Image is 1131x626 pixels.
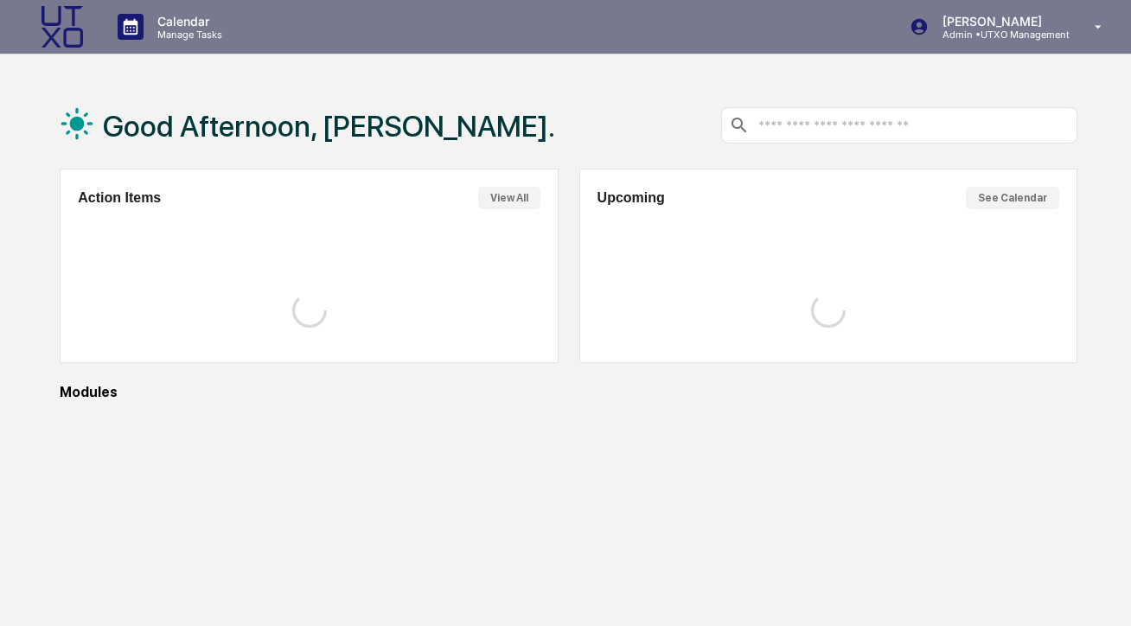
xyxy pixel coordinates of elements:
button: See Calendar [966,187,1059,209]
p: Calendar [144,14,231,29]
h2: Upcoming [597,190,665,206]
p: Admin • UTXO Management [929,29,1070,41]
h2: Action Items [78,190,161,206]
p: [PERSON_NAME] [929,14,1070,29]
button: View All [478,187,540,209]
img: logo [42,6,83,48]
p: Manage Tasks [144,29,231,41]
h1: Good Afternoon, [PERSON_NAME]. [103,109,555,144]
div: Modules [60,384,1077,400]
